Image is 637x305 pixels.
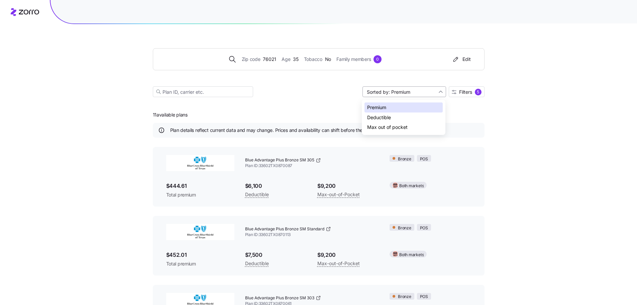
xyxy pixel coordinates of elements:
[420,294,428,300] span: POS
[166,192,234,198] span: Total premium
[245,163,379,169] span: Plan ID: 33602TX0870087
[364,122,443,132] div: Max out of pocket
[399,183,424,189] span: Both markets
[293,56,298,63] span: 35
[153,86,253,97] input: Plan ID, carrier etc.
[263,56,276,63] span: 76021
[398,225,411,231] span: Bronze
[317,251,379,259] span: $9,200
[245,157,314,163] span: Blue Advantage Plus Bronze SM 305
[245,295,314,301] span: Blue Advantage Plus Bronze SM 303
[166,182,234,190] span: $444.61
[459,90,472,94] span: Filters
[304,56,322,63] span: Tobacco
[399,252,424,258] span: Both markets
[475,89,482,95] div: 5
[362,86,446,97] input: Sort by
[166,251,234,259] span: $452.01
[245,251,307,259] span: $7,500
[166,260,234,267] span: Total premium
[166,224,234,240] img: Blue Cross and Blue Shield of Texas
[245,259,269,268] span: Deductible
[336,56,371,63] span: Family members
[245,182,307,190] span: $6,100
[317,259,360,268] span: Max-out-of-Pocket
[153,111,188,118] span: 11 available plans
[325,56,331,63] span: No
[374,55,382,63] div: 0
[242,56,260,63] span: Zip code
[364,102,443,112] div: Premium
[317,182,379,190] span: $9,200
[317,190,360,199] span: Max-out-of-Pocket
[282,56,290,63] span: Age
[449,86,485,97] button: Filters5
[245,226,324,232] span: Blue Advantage Plus Bronze SM Standard
[364,112,443,123] div: Deductible
[398,156,411,162] span: Bronze
[245,232,379,238] span: Plan ID: 33602TX0870113
[449,54,473,65] button: Edit
[166,155,234,171] img: Blue Cross and Blue Shield of Texas
[170,127,408,134] span: Plan details reflect current data and may change. Prices and availability can shift before the ne...
[452,56,471,63] div: Edit
[420,156,428,162] span: POS
[245,190,269,199] span: Deductible
[420,225,428,231] span: POS
[398,294,411,300] span: Bronze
